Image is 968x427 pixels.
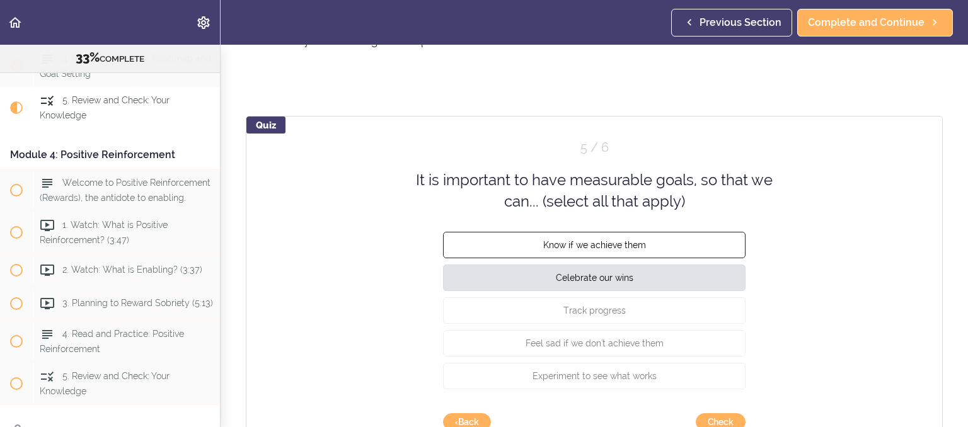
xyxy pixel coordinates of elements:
[443,264,746,290] button: Celebrate our wins
[412,169,777,213] div: It is important to have measurable goals, so that we can... (select all that apply)
[533,370,657,380] span: Experiment to see what works
[40,178,210,203] span: Welcome to Positive Reinforcement (Rewards), the antidote to enabling.
[671,9,792,37] a: Previous Section
[543,239,646,249] span: Know if we achieve them
[808,15,925,30] span: Complete and Continue
[443,231,746,258] button: Know if we achieve them
[797,9,953,37] a: Complete and Continue
[40,329,184,354] span: 4. Read and Practice: Positive Reinforcement
[443,329,746,356] button: Feel sad if we don't achieve them
[700,15,781,30] span: Previous Section
[40,96,170,120] span: 5. Review and Check: Your Knowledge
[443,362,746,389] button: Experiment to see what works
[62,265,202,275] span: 2. Watch: What is Enabling? (3:37)
[246,117,285,134] div: Quiz
[76,50,100,65] span: 33%
[16,50,204,66] div: COMPLETE
[443,139,746,157] div: Question 5 out of 6
[196,15,211,30] svg: Settings Menu
[40,220,168,245] span: 1. Watch: What is Positive Reinforcement? (3:47)
[40,372,170,396] span: 5. Review and Check: Your Knowledge
[8,15,23,30] svg: Back to course curriculum
[62,299,213,309] span: 3. Planning to Reward Sobriety (5:13)
[526,338,664,348] span: Feel sad if we don't achieve them
[563,305,626,315] span: Track progress
[556,272,633,282] span: Celebrate our wins
[443,297,746,323] button: Track progress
